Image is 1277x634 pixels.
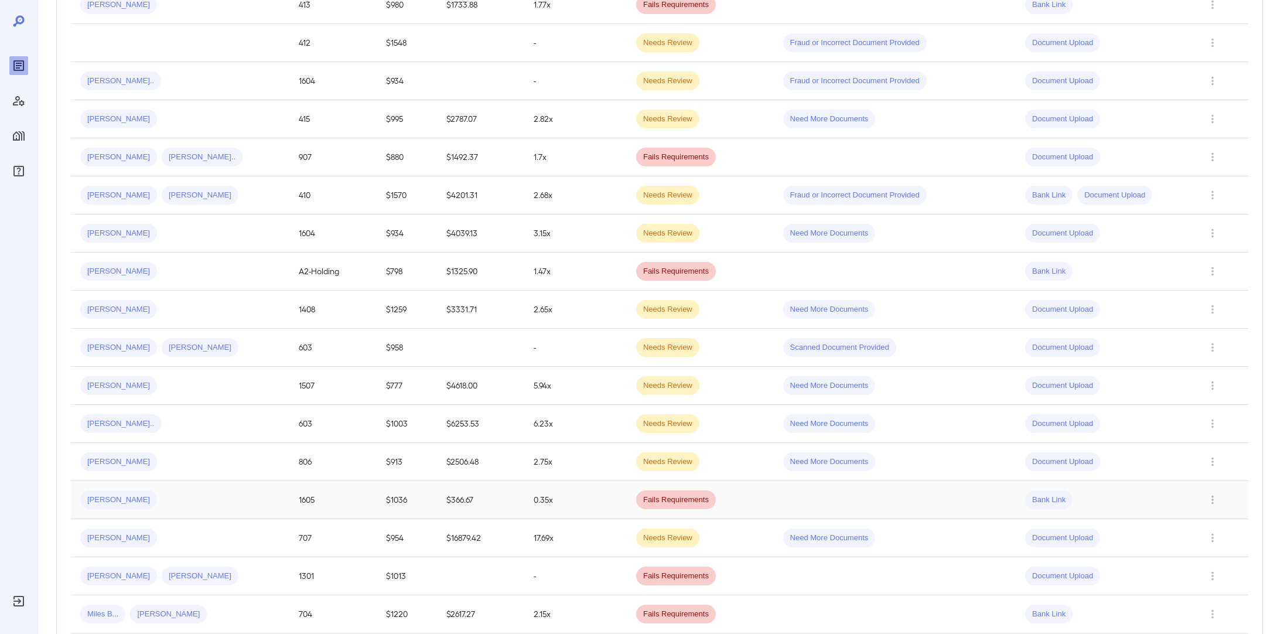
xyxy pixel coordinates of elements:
[1203,490,1222,509] button: Row Actions
[377,329,437,367] td: $958
[1203,262,1222,281] button: Row Actions
[1203,33,1222,52] button: Row Actions
[80,266,157,277] span: [PERSON_NAME]
[636,418,699,430] span: Needs Review
[437,100,524,138] td: $2787.07
[377,367,437,405] td: $777
[1025,533,1100,544] span: Document Upload
[1025,114,1100,125] span: Document Upload
[377,214,437,253] td: $934
[1203,414,1222,433] button: Row Actions
[783,76,927,87] span: Fraud or Incorrect Document Provided
[783,228,876,239] span: Need More Documents
[524,138,627,176] td: 1.7x
[377,405,437,443] td: $1003
[783,456,876,468] span: Need More Documents
[437,443,524,481] td: $2506.48
[1203,148,1222,166] button: Row Actions
[783,38,927,49] span: Fraud or Incorrect Document Provided
[289,138,377,176] td: 907
[783,380,876,391] span: Need More Documents
[524,291,627,329] td: 2.65x
[162,152,243,163] span: [PERSON_NAME]..
[524,62,627,100] td: -
[636,495,716,506] span: Fails Requirements
[437,138,524,176] td: $1492.37
[80,152,157,163] span: [PERSON_NAME]
[636,38,699,49] span: Needs Review
[636,380,699,391] span: Needs Review
[80,190,157,201] span: [PERSON_NAME]
[437,214,524,253] td: $4039.13
[377,176,437,214] td: $1570
[524,443,627,481] td: 2.75x
[9,127,28,145] div: Manage Properties
[524,100,627,138] td: 2.82x
[377,443,437,481] td: $913
[1025,609,1073,620] span: Bank Link
[9,162,28,180] div: FAQ
[636,342,699,353] span: Needs Review
[783,304,876,315] span: Need More Documents
[162,342,238,353] span: [PERSON_NAME]
[130,609,207,620] span: [PERSON_NAME]
[636,76,699,87] span: Needs Review
[377,100,437,138] td: $995
[1025,152,1100,163] span: Document Upload
[377,519,437,557] td: $954
[783,342,896,353] span: Scanned Document Provided
[80,342,157,353] span: [PERSON_NAME]
[289,329,377,367] td: 603
[289,100,377,138] td: 415
[9,592,28,611] div: Log Out
[783,190,927,201] span: Fraud or Incorrect Document Provided
[9,91,28,110] div: Manage Users
[1025,304,1100,315] span: Document Upload
[1025,38,1100,49] span: Document Upload
[377,481,437,519] td: $1036
[80,76,161,87] span: [PERSON_NAME]..
[636,533,699,544] span: Needs Review
[377,291,437,329] td: $1259
[1203,452,1222,471] button: Row Actions
[636,304,699,315] span: Needs Review
[524,519,627,557] td: 17.69x
[1077,190,1152,201] span: Document Upload
[80,456,157,468] span: [PERSON_NAME]
[524,557,627,595] td: -
[80,380,157,391] span: [PERSON_NAME]
[1025,380,1100,391] span: Document Upload
[1025,418,1100,430] span: Document Upload
[80,609,125,620] span: Miles B...
[1025,456,1100,468] span: Document Upload
[289,519,377,557] td: 707
[437,481,524,519] td: $366.67
[162,571,238,582] span: [PERSON_NAME]
[1203,376,1222,395] button: Row Actions
[1203,338,1222,357] button: Row Actions
[437,519,524,557] td: $16879.42
[437,367,524,405] td: $4618.00
[636,609,716,620] span: Fails Requirements
[80,114,157,125] span: [PERSON_NAME]
[162,190,238,201] span: [PERSON_NAME]
[524,253,627,291] td: 1.47x
[289,214,377,253] td: 1604
[80,418,161,430] span: [PERSON_NAME]..
[636,456,699,468] span: Needs Review
[524,481,627,519] td: 0.35x
[437,291,524,329] td: $3331.71
[1203,529,1222,547] button: Row Actions
[80,571,157,582] span: [PERSON_NAME]
[783,418,876,430] span: Need More Documents
[377,138,437,176] td: $880
[636,266,716,277] span: Fails Requirements
[524,176,627,214] td: 2.68x
[636,190,699,201] span: Needs Review
[524,595,627,633] td: 2.15x
[289,24,377,62] td: 412
[524,214,627,253] td: 3.15x
[1203,605,1222,623] button: Row Actions
[636,571,716,582] span: Fails Requirements
[289,253,377,291] td: A2-Holding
